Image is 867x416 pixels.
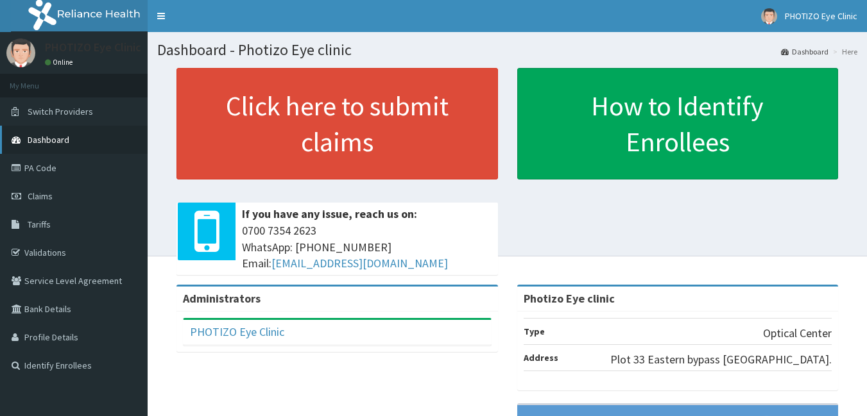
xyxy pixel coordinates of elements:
strong: Photizo Eye clinic [524,291,615,306]
a: PHOTIZO Eye Clinic [190,324,284,339]
a: [EMAIL_ADDRESS][DOMAIN_NAME] [271,256,448,270]
a: Online [45,58,76,67]
span: 0700 7354 2623 WhatsApp: [PHONE_NUMBER] Email: [242,222,492,272]
li: Here [830,46,857,57]
img: User Image [6,38,35,67]
a: How to Identify Enrollees [517,68,839,179]
a: Click here to submit claims [176,68,498,179]
span: Dashboard [28,134,69,146]
h1: Dashboard - Photizo Eye clinic [157,42,857,58]
p: Plot 33 Eastern bypass [GEOGRAPHIC_DATA]. [610,351,832,368]
span: Tariffs [28,219,51,230]
span: PHOTIZO Eye Clinic [785,10,857,22]
b: If you have any issue, reach us on: [242,206,417,221]
p: PHOTIZO Eye Clinic [45,42,141,53]
b: Address [524,352,558,363]
b: Type [524,326,545,337]
img: User Image [761,8,777,24]
span: Claims [28,190,53,202]
a: Dashboard [781,46,828,57]
p: Optical Center [763,325,832,342]
b: Administrators [183,291,261,306]
span: Switch Providers [28,106,93,117]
